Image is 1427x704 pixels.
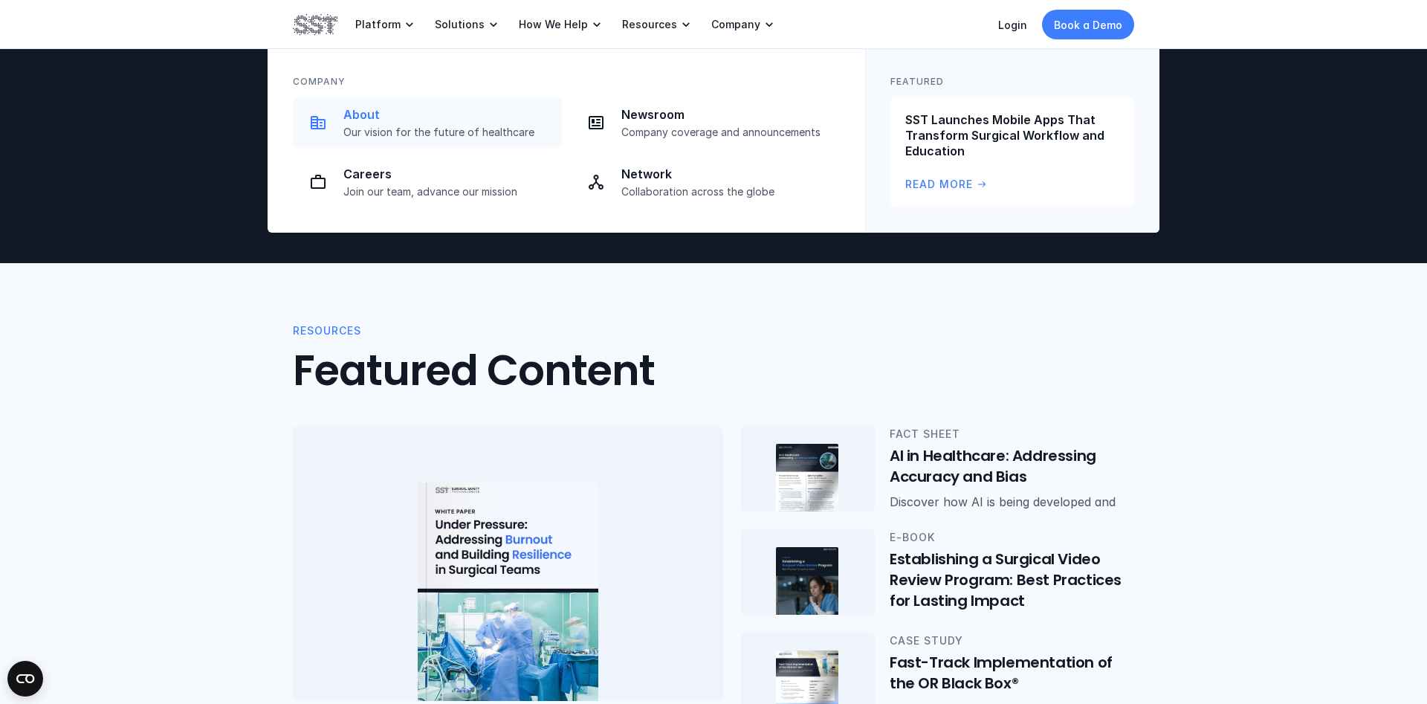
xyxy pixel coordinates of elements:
[355,18,401,31] p: Platform
[519,18,588,31] p: How We Help
[309,114,327,132] img: Company icon
[621,126,831,139] p: Company coverage and announcements
[7,661,43,697] button: Open CMP widget
[890,97,1134,207] a: SST Launches Mobile Apps That Transform Surgical Workflow and EducationRead Morearrow_right_alt
[571,157,840,207] a: Network iconNetworkCollaboration across the globe
[1054,17,1122,33] p: Book a Demo
[587,173,605,191] img: Network icon
[621,185,831,198] p: Collaboration across the globe
[293,346,655,396] h2: Featured Content
[905,112,1119,158] p: SST Launches Mobile Apps That Transform Surgical Workflow and Education
[343,107,553,123] p: About
[776,444,839,526] img: Fact sheet cover image
[571,97,840,148] a: Newspaper iconNewsroomCompany coverage and announcements
[905,176,973,193] p: Read More
[293,12,337,37] img: SST logo
[587,114,605,132] img: Newspaper icon
[343,167,553,182] p: Careers
[741,529,1134,615] a: e-book coverE-BookEstablishing a Surgical Video Review Program: Best Practices for Lasting Impact
[890,529,1134,546] p: E-Book
[890,426,1134,442] p: Fact Sheet
[622,18,677,31] p: Resources
[293,323,361,339] p: resources
[890,494,1134,565] p: Discover how AI is being developed and deployed in healthcare - with a focus on accuracy, minimiz...
[1042,10,1134,39] a: Book a Demo
[343,185,553,198] p: Join our team, advance our mission
[776,547,839,629] img: e-book cover
[343,126,553,139] p: Our vision for the future of healthcare
[890,74,944,88] p: FEATURED
[890,446,1134,488] h6: AI in Healthcare: Addressing Accuracy and Bias
[621,167,831,182] p: Network
[890,633,1134,649] p: Case Study
[309,173,327,191] img: Briefcase icon
[741,426,1134,511] a: Fact sheet cover imageFact SheetAI in Healthcare: Addressing Accuracy and BiasDiscover how AI is ...
[976,178,988,190] span: arrow_right_alt
[293,74,346,88] p: Company
[621,107,831,123] p: Newsroom
[293,157,562,207] a: Briefcase iconCareersJoin our team, advance our mission
[890,549,1134,612] h6: Establishing a Surgical Video Review Program: Best Practices for Lasting Impact
[711,18,760,31] p: Company
[890,653,1134,694] h6: Fast-Track Implementation of the OR Black Box®
[293,97,562,148] a: Company iconAboutOur vision for the future of healthcare
[998,19,1027,31] a: Login
[435,18,485,31] p: Solutions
